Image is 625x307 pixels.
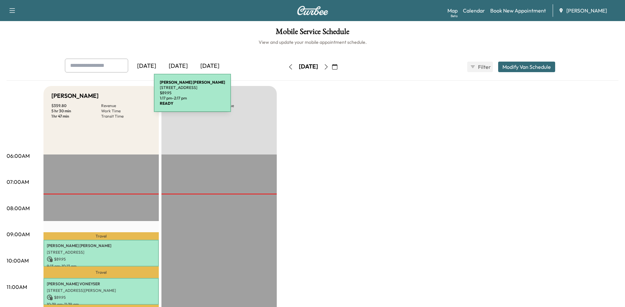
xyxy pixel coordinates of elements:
[194,59,226,74] div: [DATE]
[7,178,29,186] p: 07:00AM
[131,59,162,74] div: [DATE]
[299,63,318,71] div: [DATE]
[101,108,151,114] p: Work Time
[51,91,99,100] h5: [PERSON_NAME]
[490,7,546,14] a: Book New Appointment
[51,108,101,114] p: 5 hr 30 min
[566,7,607,14] span: [PERSON_NAME]
[101,114,151,119] p: Transit Time
[47,256,156,262] p: $ 89.95
[101,103,151,108] p: Revenue
[7,230,30,238] p: 09:00AM
[297,6,328,15] img: Curbee Logo
[47,281,156,287] p: [PERSON_NAME] VONEYSER
[47,243,156,248] p: [PERSON_NAME] [PERSON_NAME]
[43,266,159,278] p: Travel
[47,288,156,293] p: [STREET_ADDRESS][PERSON_NAME]
[467,62,493,72] button: Filter
[498,62,555,72] button: Modify Van Schedule
[219,103,269,108] p: Revenue
[47,302,156,307] p: 10:39 am - 11:39 am
[7,28,618,39] h1: Mobile Service Schedule
[451,14,458,18] div: Beta
[478,63,490,71] span: Filter
[7,283,27,291] p: 11:00AM
[47,264,156,269] p: 9:13 am - 10:13 am
[43,232,159,240] p: Travel
[7,152,30,160] p: 06:00AM
[463,7,485,14] a: Calendar
[47,294,156,300] p: $ 89.95
[7,204,30,212] p: 08:00AM
[7,257,29,265] p: 10:00AM
[162,59,194,74] div: [DATE]
[7,39,618,45] h6: View and update your mobile appointment schedule.
[47,250,156,255] p: [STREET_ADDRESS]
[51,103,101,108] p: $ 359.80
[51,114,101,119] p: 1 hr 47 min
[447,7,458,14] a: MapBeta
